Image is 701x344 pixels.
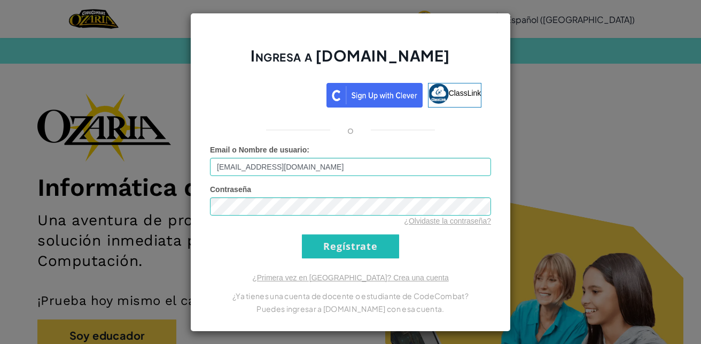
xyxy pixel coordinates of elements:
[252,273,449,282] a: ¿Primera vez en [GEOGRAPHIC_DATA]? Crea una cuenta
[210,302,491,315] p: Puedes ingresar a [DOMAIN_NAME] con esa cuenta.
[347,124,354,136] p: o
[210,185,251,194] span: Contraseña
[302,234,399,258] input: Regístrate
[404,217,491,225] a: ¿Olvidaste la contraseña?
[210,146,307,154] span: Email o Nombre de usuario
[214,82,326,105] iframe: Botón de Acceder con Google
[210,45,491,77] h2: Ingresa a [DOMAIN_NAME]
[429,83,449,104] img: classlink-logo-small.png
[449,88,481,97] span: ClassLink
[210,144,309,155] label: :
[210,289,491,302] p: ¿Ya tienes una cuenta de docente o estudiante de CodeCombat?
[326,83,423,108] img: clever_sso_button@2x.png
